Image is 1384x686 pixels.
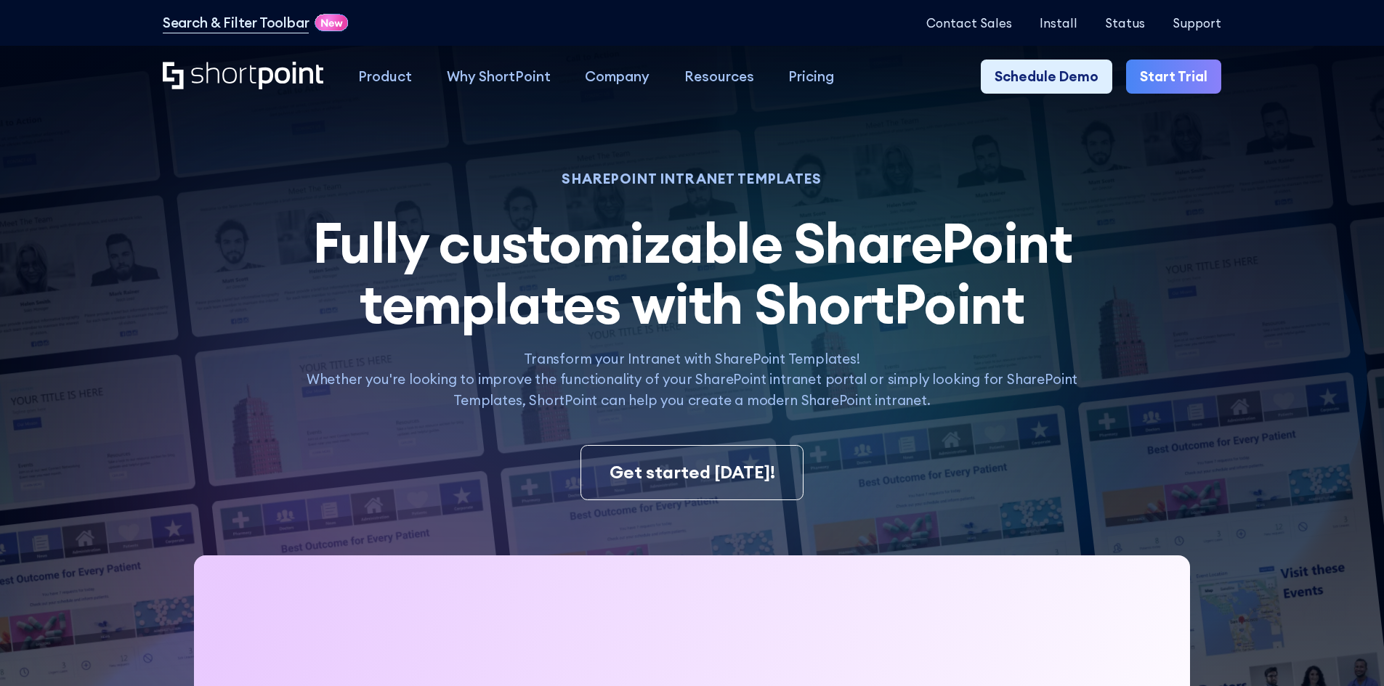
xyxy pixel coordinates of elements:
[1105,16,1145,30] a: Status
[287,173,1096,185] h1: SHAREPOINT INTRANET TEMPLATES
[1173,16,1221,30] a: Support
[163,12,309,33] a: Search & Filter Toolbar
[667,60,772,94] a: Resources
[1040,16,1077,30] a: Install
[580,445,803,500] a: Get started [DATE]!
[1311,616,1384,686] iframe: Chat Widget
[772,60,852,94] a: Pricing
[684,66,754,87] div: Resources
[926,16,1012,30] a: Contact Sales
[163,62,323,91] a: Home
[447,66,551,87] div: Why ShortPoint
[981,60,1112,94] a: Schedule Demo
[788,66,834,87] div: Pricing
[567,60,667,94] a: Company
[429,60,568,94] a: Why ShortPoint
[341,60,429,94] a: Product
[287,348,1096,411] p: Transform your Intranet with SharePoint Templates! Whether you're looking to improve the function...
[358,66,412,87] div: Product
[1126,60,1221,94] a: Start Trial
[585,66,649,87] div: Company
[312,208,1072,338] span: Fully customizable SharePoint templates with ShortPoint
[610,460,775,486] div: Get started [DATE]!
